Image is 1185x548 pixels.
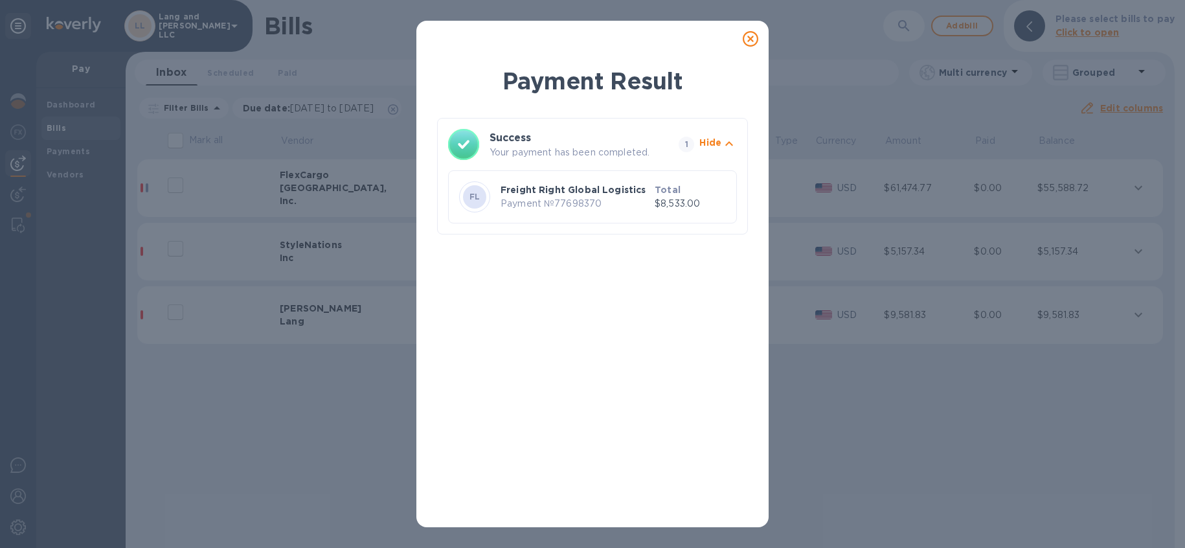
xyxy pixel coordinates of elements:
[699,136,737,154] button: Hide
[699,136,721,149] p: Hide
[501,197,649,211] p: Payment № 77698370
[501,183,649,196] p: Freight Right Global Logistics
[469,192,480,201] b: FL
[679,137,694,152] span: 1
[490,146,673,159] p: Your payment has been completed.
[655,185,681,195] b: Total
[490,130,655,146] h3: Success
[655,197,726,211] p: $8,533.00
[437,65,748,97] h1: Payment Result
